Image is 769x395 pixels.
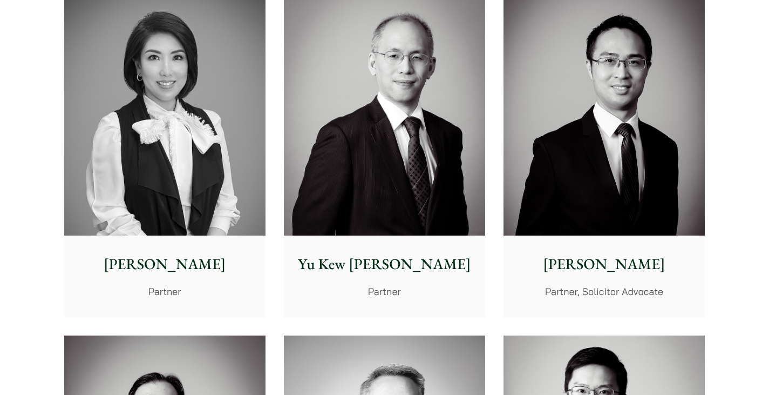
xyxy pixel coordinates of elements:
p: Partner [73,284,257,299]
p: Partner [292,284,477,299]
p: [PERSON_NAME] [512,253,696,276]
p: Partner, Solicitor Advocate [512,284,696,299]
p: Yu Kew [PERSON_NAME] [292,253,477,276]
p: [PERSON_NAME] [73,253,257,276]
